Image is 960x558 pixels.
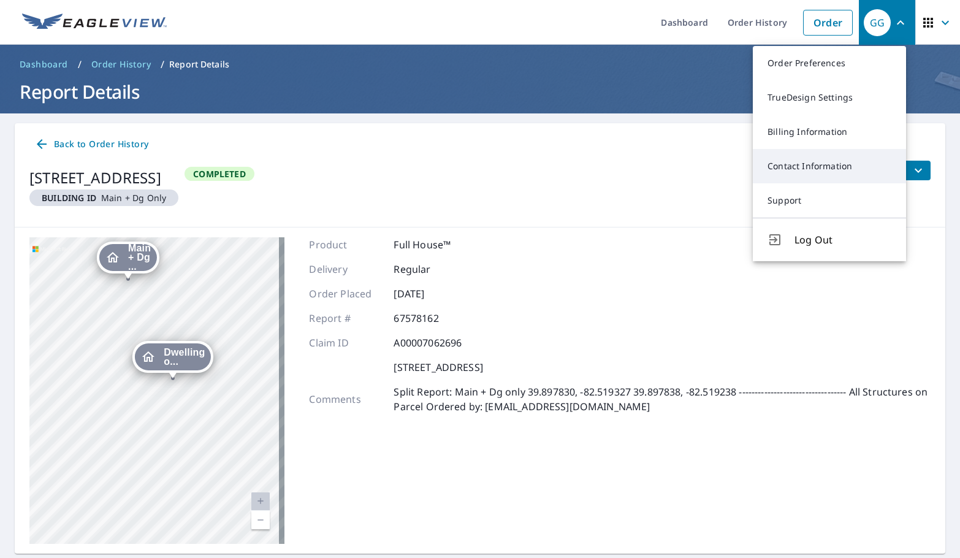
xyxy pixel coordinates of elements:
[164,348,205,366] span: Dwelling o...
[753,80,906,115] a: TrueDesign Settings
[394,335,467,350] p: A00007062696
[394,360,482,375] p: [STREET_ADDRESS]
[15,79,945,104] h1: Report Details
[15,55,73,74] a: Dashboard
[78,57,82,72] li: /
[309,311,383,326] p: Report #
[753,183,906,218] a: Support
[394,237,467,252] p: Full House™
[309,335,383,350] p: Claim ID
[794,232,891,247] span: Log Out
[394,262,467,277] p: Regular
[753,115,906,149] a: Billing Information
[251,511,270,529] a: Current Level 20, Zoom Out
[753,149,906,183] a: Contact Information
[864,9,891,36] div: GG
[309,262,383,277] p: Delivery
[394,311,467,326] p: 67578162
[309,392,383,407] p: Comments
[186,168,253,180] span: Completed
[29,133,153,156] a: Back to Order History
[251,492,270,511] a: Current Level 20, Zoom In Disabled
[753,218,906,261] button: Log Out
[128,243,151,271] span: Main + Dg ...
[34,137,148,152] span: Back to Order History
[15,55,945,74] nav: breadcrumb
[42,192,96,204] em: Building ID
[394,384,931,414] p: Split Report: Main + Dg only 39.897830, -82.519327 39.897838, -82.519238 ------------------------...
[161,57,164,72] li: /
[309,286,383,301] p: Order Placed
[22,13,167,32] img: EV Logo
[394,286,467,301] p: [DATE]
[34,192,173,204] span: Main + Dg only
[803,10,853,36] a: Order
[20,58,68,71] span: Dashboard
[91,58,151,71] span: Order History
[29,167,178,189] div: [STREET_ADDRESS]
[753,46,906,80] a: Order Preferences
[132,341,213,379] div: Dropped pin, building Dwelling only 39.897665, -82.519252, Residential property, 3293 South Bank ...
[86,55,156,74] a: Order History
[309,237,383,252] p: Product
[169,58,229,71] p: Report Details
[886,163,926,178] span: Files
[97,242,159,280] div: Dropped pin, building Main + Dg only, Residential property, 3293 South Bank Road Northeast Miller...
